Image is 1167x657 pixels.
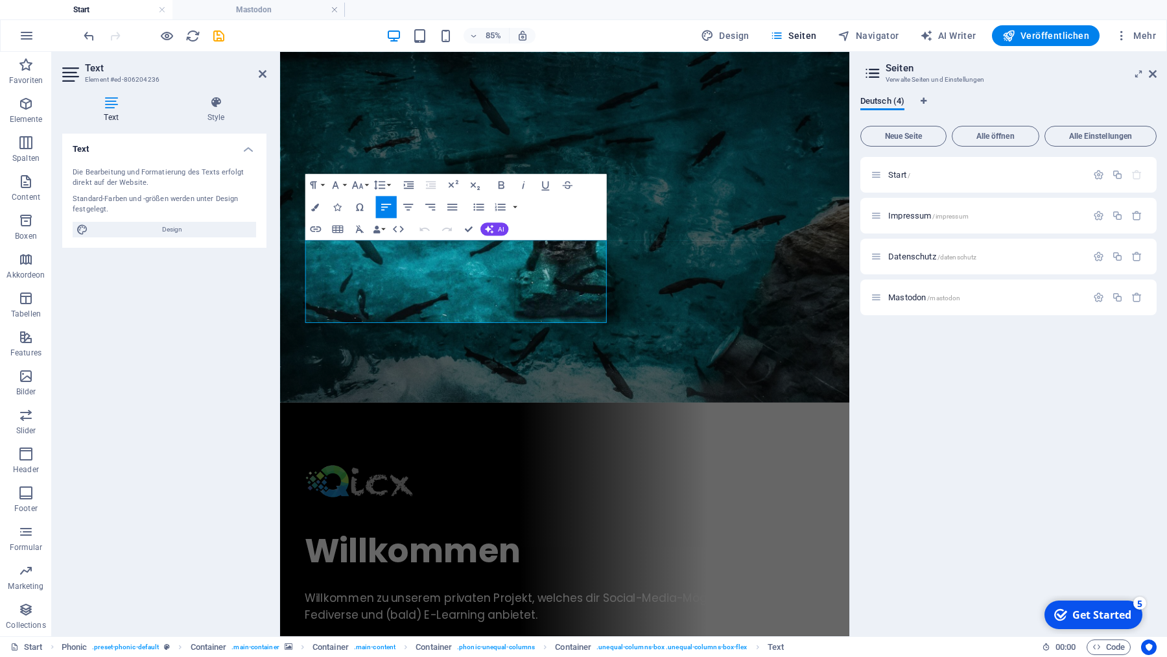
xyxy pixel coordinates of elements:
[1055,639,1076,655] span: 00 00
[305,218,325,240] button: Insert Link
[1131,169,1142,180] div: Die Startseite kann nicht gelöscht werden
[62,134,266,157] h4: Text
[888,252,976,261] span: Datenschutz
[327,218,348,240] button: Insert Table
[1112,210,1123,221] div: Duplizieren
[765,25,822,46] button: Seiten
[11,309,41,319] p: Tabellen
[517,30,528,42] i: Bei Größenänderung Zoomstufe automatisch an das gewählte Gerät anpassen.
[1112,169,1123,180] div: Duplizieren
[464,174,484,196] button: Subscript
[172,3,345,17] h4: Mastodon
[927,294,960,302] span: /mastodon
[73,167,256,189] div: Die Bearbeitung und Formatierung des Texts erfolgt direkt auf der Website.
[416,639,452,655] span: Klick zum Auswählen. Doppelklick zum Bearbeiten
[211,29,226,43] i: Save (Ctrl+S)
[457,639,535,655] span: . phonic-unequal-columns
[915,25,982,46] button: AI Writer
[1065,642,1067,652] span: :
[62,639,784,655] nav: breadcrumb
[397,174,418,196] button: Increase Indent
[770,29,817,42] span: Seiten
[35,12,94,27] div: Get Started
[354,639,395,655] span: . main-content
[159,28,174,43] button: Klicke hier, um den Vorschau-Modus zu verlassen
[489,196,510,218] button: Ordered List
[1093,292,1104,303] div: Einstellungen
[937,254,977,261] span: /datenschutz
[9,75,43,86] p: Favoriten
[490,174,511,196] button: Bold (⌘B)
[13,464,39,475] p: Header
[14,503,38,514] p: Footer
[860,96,1157,121] div: Sprachen-Tabs
[884,211,1087,220] div: Impressum/impressum
[10,639,43,655] a: Klick, um Auswahl aufzuheben. Doppelklick öffnet Seitenverwaltung
[534,174,555,196] button: Underline (⌘U)
[908,172,910,179] span: /
[483,28,504,43] h6: 85%
[73,194,256,215] div: Standard-Farben und -größen werden unter Design festgelegt.
[7,5,105,34] div: Get Started 5 items remaining, 0% complete
[958,132,1033,140] span: Alle öffnen
[696,25,755,46] div: Design (Strg+Alt+Y)
[92,639,159,655] span: . preset-phonic-default
[1093,251,1104,262] div: Einstellungen
[349,196,370,218] button: Special Characters
[397,196,418,218] button: Align Center
[10,114,43,125] p: Elemente
[387,218,408,240] button: HTML
[442,174,462,196] button: Superscript
[1050,132,1151,140] span: Alle Einstellungen
[838,29,899,42] span: Navigator
[510,196,519,218] button: Ordered List
[1002,29,1089,42] span: Veröffentlichen
[312,639,349,655] span: Klick zum Auswählen. Doppelklick zum Bearbeiten
[211,28,226,43] button: save
[1131,210,1142,221] div: Entfernen
[6,620,45,630] p: Collections
[327,196,348,218] button: Icons
[16,425,36,436] p: Slider
[1092,639,1125,655] span: Code
[62,96,165,123] h4: Text
[164,643,170,651] i: Dieses Element ist ein anpassbares Preset
[497,226,503,232] span: AI
[556,174,577,196] button: Strikethrough
[92,222,252,237] span: Design
[185,28,200,43] button: reload
[305,174,325,196] button: Paragraph Format
[8,581,43,591] p: Marketing
[96,1,109,14] div: 5
[165,96,266,123] h4: Style
[458,218,478,240] button: Confirm (⌘+⏎)
[81,28,97,43] button: undo
[768,639,784,655] span: Klick zum Auswählen. Doppelklick zum Bearbeiten
[920,29,976,42] span: AI Writer
[1110,25,1161,46] button: Mehr
[6,270,45,280] p: Akkordeon
[696,25,755,46] button: Design
[555,639,591,655] span: Klick zum Auswählen. Doppelklick zum Bearbeiten
[1115,29,1156,42] span: Mehr
[62,639,88,655] span: Klick zum Auswählen. Doppelklick zum Bearbeiten
[992,25,1100,46] button: Veröffentlichen
[12,153,40,163] p: Spalten
[349,218,370,240] button: Clear Formatting
[1044,126,1157,147] button: Alle Einstellungen
[436,218,456,240] button: Redo (⌘⇧Z)
[16,387,36,397] p: Bilder
[10,348,41,358] p: Features
[952,126,1039,147] button: Alle öffnen
[185,29,200,43] i: Seite neu laden
[15,231,37,241] p: Boxen
[467,196,488,218] button: Unordered List
[349,174,370,196] button: Font Size
[375,196,396,218] button: Align Left
[1093,210,1104,221] div: Einstellungen
[932,213,968,220] span: /impressum
[701,29,749,42] span: Design
[419,196,440,218] button: Align Right
[191,639,227,655] span: Klick zum Auswählen. Doppelklick zum Bearbeiten
[464,28,510,43] button: 85%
